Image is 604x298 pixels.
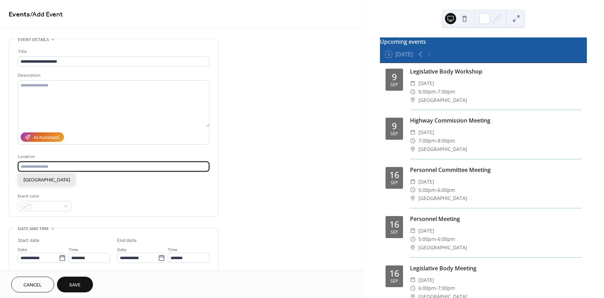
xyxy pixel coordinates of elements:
[418,88,436,96] span: 6:00pm
[410,178,416,186] div: ​
[410,284,416,292] div: ​
[436,88,438,96] span: -
[410,243,416,252] div: ​
[380,37,587,46] div: Upcoming events
[410,227,416,235] div: ​
[18,153,208,160] div: Location
[418,194,467,202] span: [GEOGRAPHIC_DATA]
[18,225,49,233] span: Date and time
[436,186,438,194] span: -
[418,235,436,243] span: 5:00pm
[418,186,436,194] span: 5:00pm
[389,171,399,179] div: 16
[418,284,436,292] span: 6:00pm
[410,145,416,153] div: ​
[418,178,434,186] span: [DATE]
[34,134,59,141] div: AI Assistant
[117,246,127,254] span: Date
[436,137,438,145] span: -
[168,246,178,254] span: Time
[436,235,438,243] span: -
[392,122,397,130] div: 9
[410,96,416,104] div: ​
[410,116,581,125] div: Highway Commission Meeting
[117,237,137,244] div: End date
[410,166,581,174] div: Personnel Committee Meeting
[21,132,64,142] button: AI Assistant
[390,230,398,235] div: Sep
[18,36,49,43] span: Event details
[418,96,467,104] span: [GEOGRAPHIC_DATA]
[410,67,581,76] div: Legislative Body Workshop
[438,284,455,292] span: 7:00pm
[390,279,398,284] div: Sep
[23,282,42,289] span: Cancel
[57,277,93,292] button: Save
[410,137,416,145] div: ​
[30,8,63,21] span: / Add Event
[410,276,416,284] div: ​
[418,227,434,235] span: [DATE]
[69,246,78,254] span: Time
[418,276,434,284] span: [DATE]
[438,235,455,243] span: 6:00pm
[18,72,208,79] div: Description
[11,277,54,292] button: Cancel
[410,79,416,88] div: ​
[390,132,398,136] div: Sep
[389,269,399,278] div: 16
[418,79,434,88] span: [DATE]
[410,235,416,243] div: ​
[18,48,208,55] div: Title
[418,145,467,153] span: [GEOGRAPHIC_DATA]
[410,128,416,137] div: ​
[410,186,416,194] div: ​
[438,137,455,145] span: 8:00pm
[69,282,81,289] span: Save
[438,186,455,194] span: 6:00pm
[18,237,39,244] div: Start date
[418,243,467,252] span: [GEOGRAPHIC_DATA]
[410,264,581,272] div: Legislative Body Meeting
[410,215,581,223] div: Personnel Meeting
[438,88,455,96] span: 7:00pm
[436,284,438,292] span: -
[23,176,70,184] span: [GEOGRAPHIC_DATA]
[390,181,398,185] div: Sep
[18,193,70,200] div: Event color
[418,128,434,137] span: [DATE]
[418,137,436,145] span: 7:00pm
[389,220,399,229] div: 16
[18,246,27,254] span: Date
[9,8,30,21] a: Events
[410,88,416,96] div: ​
[410,194,416,202] div: ​
[392,72,397,81] div: 9
[390,83,398,87] div: Sep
